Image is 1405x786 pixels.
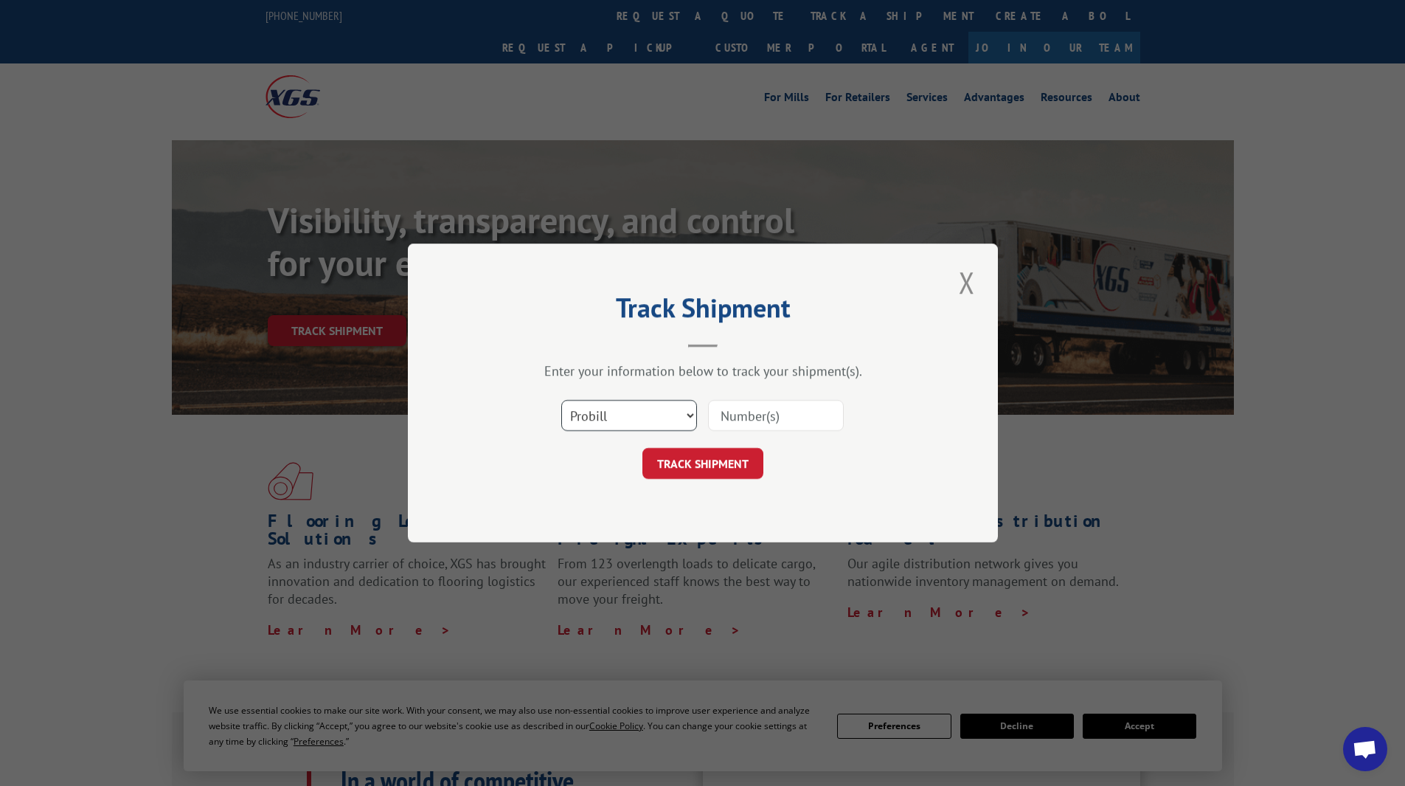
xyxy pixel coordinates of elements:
[482,362,924,379] div: Enter your information below to track your shipment(s).
[482,297,924,325] h2: Track Shipment
[642,448,763,479] button: TRACK SHIPMENT
[1343,727,1387,771] a: Open chat
[708,400,844,431] input: Number(s)
[954,262,979,303] button: Close modal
